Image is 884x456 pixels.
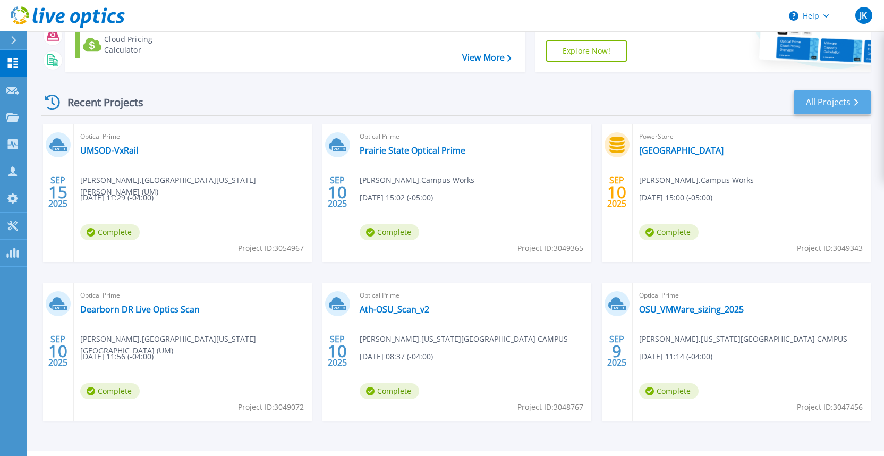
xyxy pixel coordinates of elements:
span: JK [860,11,867,20]
div: SEP 2025 [327,332,347,370]
span: [PERSON_NAME] , Campus Works [639,174,754,186]
a: Prairie State Optical Prime [360,145,465,156]
span: [PERSON_NAME] , [US_STATE][GEOGRAPHIC_DATA] CAMPUS [360,333,568,345]
span: [PERSON_NAME] , [US_STATE][GEOGRAPHIC_DATA] CAMPUS [639,333,847,345]
span: [DATE] 08:37 (-04:00) [360,351,433,362]
span: Optical Prime [360,131,585,142]
span: Project ID: 3047456 [797,401,863,413]
span: 15 [48,188,67,197]
span: Project ID: 3049343 [797,242,863,254]
a: OSU_VMWare_sizing_2025 [639,304,744,315]
span: Optical Prime [80,290,305,301]
span: 10 [328,188,347,197]
a: All Projects [794,90,871,114]
a: UMSOD-VxRail [80,145,138,156]
span: Optical Prime [639,290,864,301]
span: Complete [360,224,419,240]
div: Cloud Pricing Calculator [104,34,189,55]
a: Dearborn DR Live Optics Scan [80,304,200,315]
span: [PERSON_NAME] , [GEOGRAPHIC_DATA][US_STATE][PERSON_NAME] (UM) [80,174,312,198]
span: Project ID: 3049365 [517,242,583,254]
span: Optical Prime [80,131,305,142]
a: [GEOGRAPHIC_DATA] [639,145,724,156]
a: Cloud Pricing Calculator [75,31,194,58]
span: [DATE] 15:00 (-05:00) [639,192,712,204]
div: SEP 2025 [48,332,68,370]
span: 10 [328,347,347,356]
div: Recent Projects [41,89,158,115]
span: Optical Prime [360,290,585,301]
a: Explore Now! [546,40,627,62]
span: Complete [80,383,140,399]
span: [DATE] 11:14 (-04:00) [639,351,712,362]
span: [DATE] 11:56 (-04:00) [80,351,154,362]
span: Complete [360,383,419,399]
div: SEP 2025 [607,332,627,370]
span: Complete [639,383,699,399]
div: SEP 2025 [48,173,68,212]
span: [PERSON_NAME] , [GEOGRAPHIC_DATA][US_STATE]-[GEOGRAPHIC_DATA] (UM) [80,333,312,357]
span: Project ID: 3049072 [238,401,304,413]
a: Ath-OSU_Scan_v2 [360,304,429,315]
span: [DATE] 11:29 (-04:00) [80,192,154,204]
span: 9 [612,347,622,356]
div: SEP 2025 [327,173,347,212]
span: 10 [607,188,626,197]
span: 10 [48,347,67,356]
span: Complete [639,224,699,240]
span: [DATE] 15:02 (-05:00) [360,192,433,204]
span: Project ID: 3054967 [238,242,304,254]
span: [PERSON_NAME] , Campus Works [360,174,474,186]
a: View More [462,53,512,63]
div: SEP 2025 [607,173,627,212]
span: Project ID: 3048767 [517,401,583,413]
span: PowerStore [639,131,864,142]
span: Complete [80,224,140,240]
